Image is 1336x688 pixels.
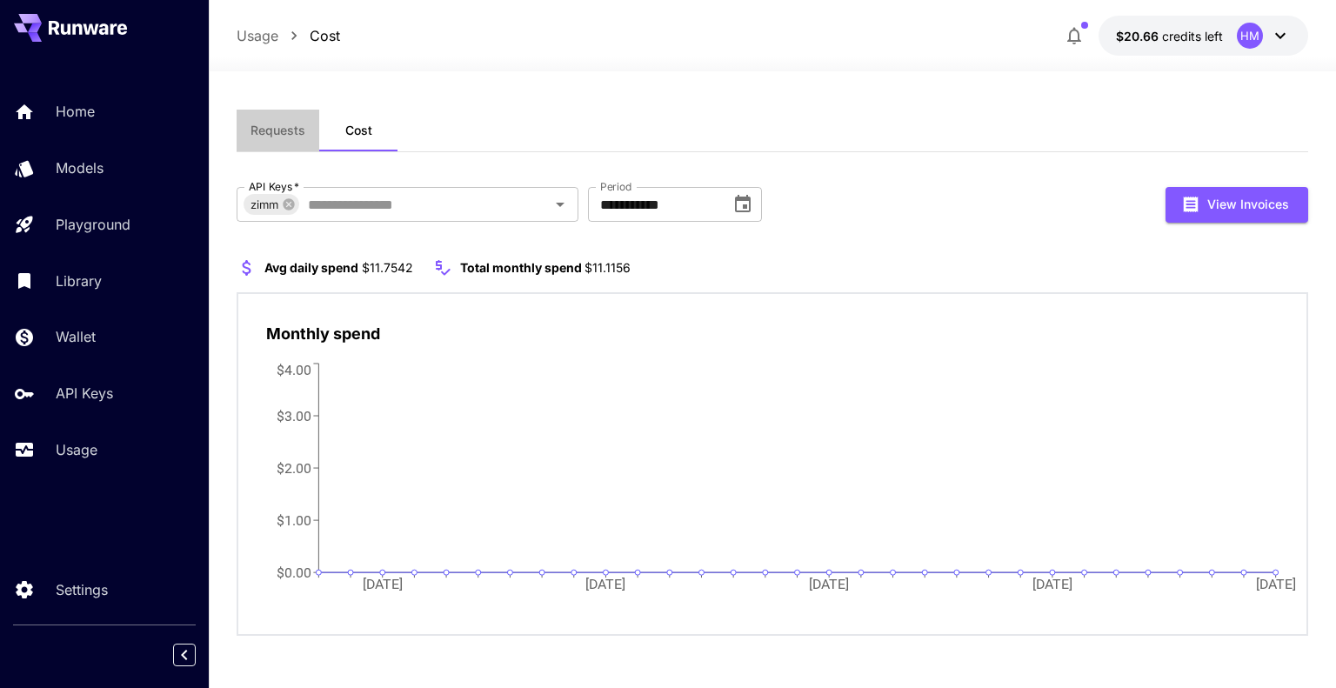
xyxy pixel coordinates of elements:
[56,326,96,347] p: Wallet
[56,157,104,178] p: Models
[362,260,413,275] span: $11.7542
[56,101,95,122] p: Home
[266,322,380,345] p: Monthly spend
[811,576,851,592] tspan: [DATE]
[345,123,372,138] span: Cost
[600,179,632,194] label: Period
[237,25,278,46] a: Usage
[56,579,108,600] p: Settings
[277,407,312,424] tspan: $3.00
[277,512,312,529] tspan: $1.00
[244,194,299,215] div: zimm
[173,644,196,666] button: Collapse sidebar
[249,179,299,194] label: API Keys
[250,123,305,138] span: Requests
[1162,29,1223,43] span: credits left
[277,459,312,476] tspan: $2.00
[277,361,312,377] tspan: $4.00
[363,576,403,592] tspan: [DATE]
[1166,187,1308,223] button: View Invoices
[56,439,97,460] p: Usage
[244,195,285,215] span: zimm
[264,260,358,275] span: Avg daily spend
[56,271,102,291] p: Library
[1099,16,1308,56] button: $20.66059HM
[1116,27,1223,45] div: $20.66059
[56,214,130,235] p: Playground
[587,576,627,592] tspan: [DATE]
[460,260,582,275] span: Total monthly spend
[1034,576,1074,592] tspan: [DATE]
[186,639,209,671] div: Collapse sidebar
[584,260,631,275] span: $11.1156
[237,25,340,46] nav: breadcrumb
[1166,195,1308,211] a: View Invoices
[1237,23,1263,49] div: HM
[548,192,572,217] button: Open
[1116,29,1162,43] span: $20.66
[1258,576,1298,592] tspan: [DATE]
[725,187,760,222] button: Choose date, selected date is Aug 31, 2025
[56,383,113,404] p: API Keys
[277,564,312,581] tspan: $0.00
[310,25,340,46] a: Cost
